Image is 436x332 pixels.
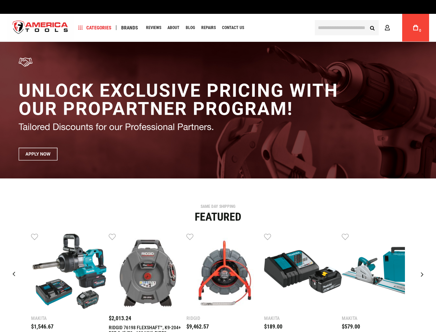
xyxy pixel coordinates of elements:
div: Makita [31,316,109,321]
img: Makita GWT10T 40V max XGT® Brushless Cordless 4‑Sp. High‑Torque 1" Sq. Drive D‑Handle Extended An... [31,233,109,311]
span: $579.00 [342,323,360,330]
a: store logo [7,15,74,41]
a: About [164,23,183,33]
span: Categories [78,25,112,30]
div: Featured [5,211,431,222]
img: RIDGID 76883 SEESNAKE® MINI PRO [186,233,264,311]
a: MAKITA BL1840BDC1 18V LXT® LITHIUM-ION BATTERY AND CHARGER STARTER PACK, BL1840B, DC18RC (4.0AH) [264,233,342,312]
span: Reviews [146,26,161,30]
span: Contact Us [222,26,244,30]
span: $2,013.24 [109,315,131,322]
a: Categories [75,23,115,33]
img: MAKITA SP6000J1 6-1/2" PLUNGE CIRCULAR SAW, 55" GUIDE RAIL, 12 AMP, ELECTRIC BRAKE, CASE [342,233,419,311]
a: MAKITA SP6000J1 6-1/2" PLUNGE CIRCULAR SAW, 55" GUIDE RAIL, 12 AMP, ELECTRIC BRAKE, CASE [342,233,419,312]
div: SAME DAY SHIPPING [5,204,431,209]
span: Blog [186,26,195,30]
a: Reviews [143,23,164,33]
span: Repairs [201,26,216,30]
span: $1,546.67 [31,323,54,330]
a: Makita GWT10T 40V max XGT® Brushless Cordless 4‑Sp. High‑Torque 1" Sq. Drive D‑Handle Extended An... [31,233,109,312]
span: $9,462.57 [186,323,209,330]
div: Makita [264,316,342,321]
img: RIDGID 76198 FLEXSHAFT™, K9-204+ FOR 2-4 [109,233,186,311]
a: Repairs [198,23,219,33]
a: Blog [183,23,198,33]
a: Brands [118,23,141,33]
div: Ridgid [186,316,264,321]
img: America Tools [7,15,74,41]
img: MAKITA BL1840BDC1 18V LXT® LITHIUM-ION BATTERY AND CHARGER STARTER PACK, BL1840B, DC18RC (4.0AH) [264,233,342,311]
span: About [167,26,180,30]
div: Makita [342,316,419,321]
span: Brands [121,25,138,30]
a: RIDGID 76883 SEESNAKE® MINI PRO [186,233,264,312]
button: Search [366,21,379,34]
span: 0 [419,29,421,33]
a: Contact Us [219,23,247,33]
span: $189.00 [264,323,282,330]
a: 0 [409,14,422,41]
a: RIDGID 76198 FLEXSHAFT™, K9-204+ FOR 2-4 [109,233,186,312]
